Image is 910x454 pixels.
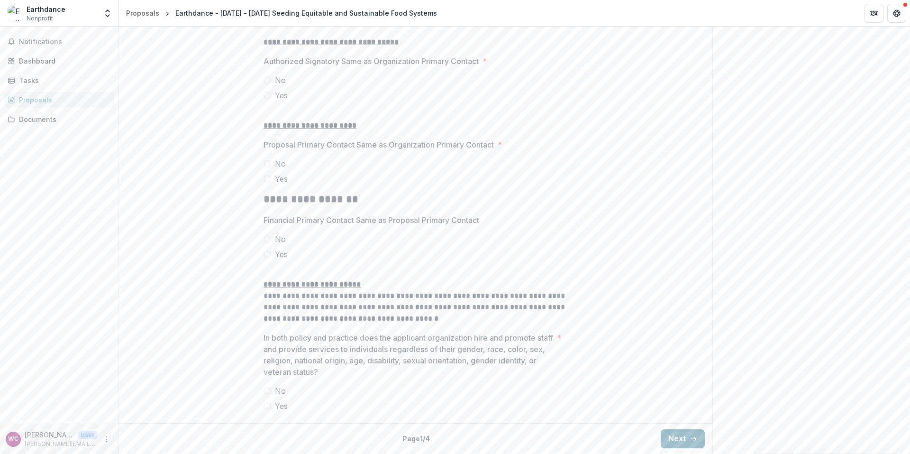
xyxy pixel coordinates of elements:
[25,440,97,448] p: [PERSON_NAME][EMAIL_ADDRESS][DOMAIN_NAME]
[19,114,107,124] div: Documents
[887,4,906,23] button: Get Help
[275,90,288,101] span: Yes
[864,4,883,23] button: Partners
[19,75,107,85] div: Tasks
[4,53,114,69] a: Dashboard
[264,56,479,67] p: Authorized Signatory Same as Organization Primary Contact
[275,249,288,260] span: Yes
[19,56,107,66] div: Dashboard
[8,6,23,21] img: Earthdance
[275,233,286,245] span: No
[275,74,286,86] span: No
[27,4,65,14] div: Earthdance
[122,6,163,20] a: Proposals
[402,434,430,444] p: Page 1 / 4
[264,139,494,150] p: Proposal Primary Contact Same as Organization Primary Contact
[4,73,114,88] a: Tasks
[122,6,441,20] nav: breadcrumb
[19,95,107,105] div: Proposals
[175,8,437,18] div: Earthdance - [DATE] - [DATE] Seeding Equitable and Sustainable Food Systems
[661,429,705,448] button: Next
[27,14,53,23] span: Nonprofit
[4,111,114,127] a: Documents
[275,385,286,397] span: No
[275,158,286,169] span: No
[8,436,18,442] div: Walker Carlson
[275,400,288,412] span: Yes
[101,434,112,445] button: More
[25,430,74,440] p: [PERSON_NAME]
[101,4,114,23] button: Open entity switcher
[19,38,110,46] span: Notifications
[264,332,553,378] p: In both policy and practice does the applicant organization hire and promote staff and provide se...
[126,8,159,18] div: Proposals
[275,173,288,185] span: Yes
[264,214,479,226] p: Financial Primary Contact Same as Proposal Primary Contact
[78,431,97,439] p: User
[4,92,114,108] a: Proposals
[4,34,114,49] button: Notifications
